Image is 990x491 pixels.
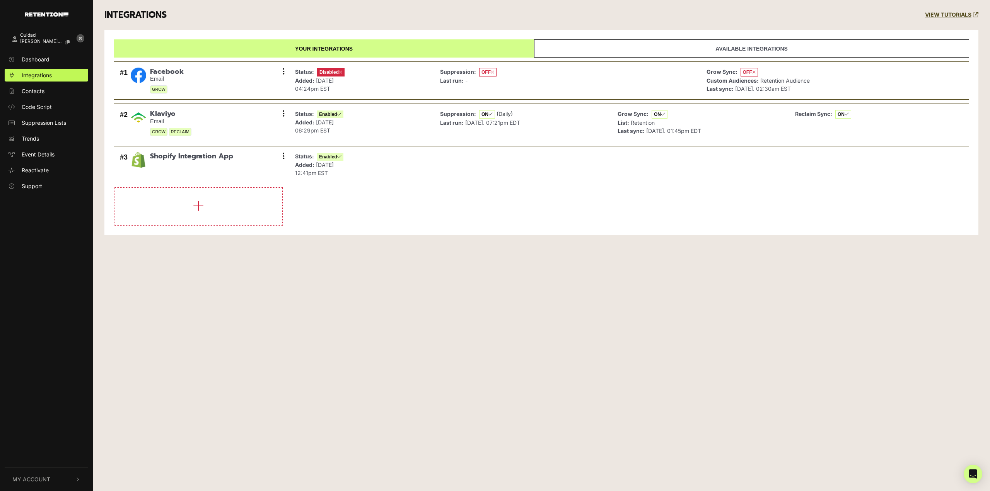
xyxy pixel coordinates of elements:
[20,39,62,44] span: [PERSON_NAME].[PERSON_NAME]@bbi...
[295,77,314,84] strong: Added:
[295,119,314,126] strong: Added:
[5,132,88,145] a: Trends
[169,128,191,136] span: RECLAIM
[22,87,44,95] span: Contacts
[150,85,167,93] span: GROW
[735,85,791,92] span: [DATE]. 02:30am EST
[5,100,88,113] a: Code Script
[150,128,167,136] span: GROW
[120,152,128,177] div: #3
[5,164,88,177] a: Reactivate
[295,161,314,168] strong: Added:
[150,118,191,125] small: Email
[22,55,49,63] span: Dashboard
[104,10,167,20] h3: INTEGRATIONS
[5,69,88,82] a: Integrations
[25,12,68,17] img: Retention.com
[114,39,534,58] a: Your integrations
[150,68,184,76] span: Facebook
[150,76,184,82] small: Email
[707,85,734,92] strong: Last sync:
[479,110,495,119] span: ON
[22,103,52,111] span: Code Script
[120,68,128,94] div: #1
[465,119,520,126] span: [DATE]. 07:21pm EDT
[317,153,343,161] span: Enabled
[131,68,146,83] img: Facebook
[295,153,314,160] strong: Status:
[12,475,50,483] span: My Account
[925,12,978,18] a: VIEW TUTORIALS
[295,68,314,75] strong: Status:
[131,110,146,125] img: Klaviyo
[465,77,468,84] span: -
[22,166,49,174] span: Reactivate
[22,182,42,190] span: Support
[5,116,88,129] a: Suppression Lists
[534,39,969,58] a: Available integrations
[618,110,649,117] strong: Grow Sync:
[295,77,334,92] span: [DATE] 04:24pm EST
[5,467,88,491] button: My Account
[5,85,88,97] a: Contacts
[5,148,88,161] a: Event Details
[618,119,629,126] strong: List:
[618,127,645,134] strong: Last sync:
[150,152,233,161] span: Shopify Integration App
[440,110,476,117] strong: Suppression:
[295,161,334,176] span: [DATE] 12:41pm EST
[22,134,39,143] span: Trends
[131,152,146,168] img: Shopify Integration App
[317,110,343,118] span: Enabled
[795,110,832,117] strong: Reclaim Sync:
[835,110,851,119] span: ON
[707,77,759,84] strong: Custom Audiences:
[497,110,513,117] span: (Daily)
[741,68,758,76] span: OFF
[22,71,52,79] span: Integrations
[440,68,476,75] strong: Suppression:
[20,32,76,38] div: Ouidad
[440,119,464,126] strong: Last run:
[120,110,128,136] div: #2
[479,68,497,76] span: OFF
[646,127,701,134] span: [DATE]. 01:45pm EDT
[440,77,464,84] strong: Last run:
[22,150,55,158] span: Event Details
[5,53,88,66] a: Dashboard
[295,110,314,117] strong: Status:
[652,110,667,119] span: ON
[22,119,66,127] span: Suppression Lists
[760,77,810,84] span: Retention Audience
[707,68,737,75] strong: Grow Sync:
[5,180,88,192] a: Support
[150,110,191,118] span: Klaviyo
[317,68,345,76] span: Disabled
[631,119,655,126] span: Retention
[5,29,73,50] a: Ouidad [PERSON_NAME].[PERSON_NAME]@bbi...
[964,465,982,483] div: Open Intercom Messenger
